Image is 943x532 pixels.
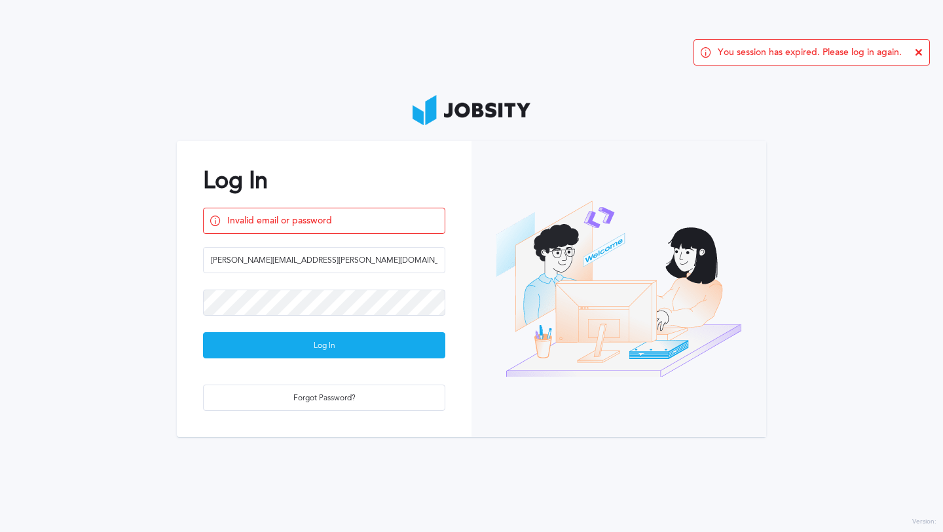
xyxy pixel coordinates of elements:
[203,247,445,273] input: Email
[203,332,445,358] button: Log In
[718,47,902,58] span: You session has expired. Please log in again.
[227,216,438,226] span: Invalid email or password
[912,518,936,526] label: Version:
[203,167,445,194] h2: Log In
[204,385,445,411] div: Forgot Password?
[203,385,445,411] button: Forgot Password?
[204,333,445,359] div: Log In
